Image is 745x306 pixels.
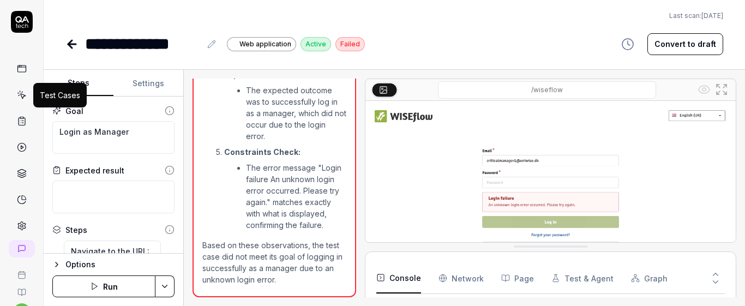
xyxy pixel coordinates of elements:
div: Expected result [65,165,124,176]
button: Test & Agent [551,263,614,293]
button: Network [438,263,484,293]
button: Remove step [161,251,178,273]
a: Documentation [4,279,39,297]
button: View version history [615,33,641,55]
a: Book a call with us [4,262,39,279]
button: Show all interative elements [695,81,713,98]
p: Based on these observations, the test case did not meet its goal of logging in successfully as a ... [202,239,346,285]
div: Options [65,258,175,271]
button: Last scan:[DATE] [669,11,723,21]
button: Options [52,258,175,271]
time: [DATE] [701,11,723,20]
span: Web application [239,39,291,49]
div: Suggestions [52,240,175,285]
div: Steps [65,224,87,236]
div: Failed [335,37,365,51]
li: The expected outcome was to successfully log in as a manager, which did not occur due to the logi... [246,85,346,142]
button: Run [52,275,155,297]
button: Console [376,263,421,293]
a: Web application [227,37,296,51]
button: Page [501,263,534,293]
button: Open in full screen [713,81,730,98]
div: Active [301,37,331,51]
a: New conversation [9,240,35,257]
span: Last scan: [669,11,723,21]
button: Convert to draft [647,33,723,55]
strong: Constraints Check: [224,147,301,157]
div: Goal [65,105,83,117]
li: The error message "Login failure An unknown login error occurred. Please try again." matches exac... [246,162,346,231]
div: Test Cases [40,89,80,101]
button: Graph [631,263,668,293]
button: Steps [44,70,113,97]
button: Settings [113,70,183,97]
